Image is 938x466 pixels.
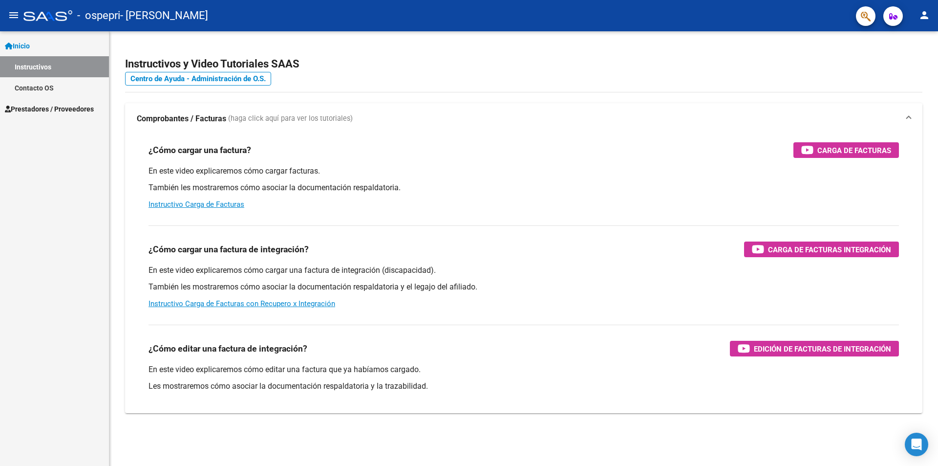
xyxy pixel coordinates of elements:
a: Instructivo Carga de Facturas [149,200,244,209]
a: Centro de Ayuda - Administración de O.S. [125,72,271,86]
p: En este video explicaremos cómo cargar una factura de integración (discapacidad). [149,265,899,276]
p: También les mostraremos cómo asociar la documentación respaldatoria y el legajo del afiliado. [149,282,899,292]
span: Carga de Facturas [817,144,891,156]
div: Comprobantes / Facturas (haga click aquí para ver los tutoriales) [125,134,922,413]
button: Carga de Facturas Integración [744,242,899,257]
p: Les mostraremos cómo asociar la documentación respaldatoria y la trazabilidad. [149,381,899,392]
div: Open Intercom Messenger [905,433,928,456]
button: Edición de Facturas de integración [730,341,899,356]
p: En este video explicaremos cómo editar una factura que ya habíamos cargado. [149,364,899,375]
span: (haga click aquí para ver los tutoriales) [228,113,353,124]
h3: ¿Cómo cargar una factura de integración? [149,243,309,256]
span: Inicio [5,41,30,51]
strong: Comprobantes / Facturas [137,113,226,124]
mat-icon: menu [8,9,20,21]
span: - ospepri [77,5,120,26]
p: También les mostraremos cómo asociar la documentación respaldatoria. [149,182,899,193]
span: Edición de Facturas de integración [754,343,891,355]
p: En este video explicaremos cómo cargar facturas. [149,166,899,177]
h3: ¿Cómo cargar una factura? [149,143,251,157]
span: - [PERSON_NAME] [120,5,208,26]
h2: Instructivos y Video Tutoriales SAAS [125,55,922,73]
a: Instructivo Carga de Facturas con Recupero x Integración [149,299,335,308]
button: Carga de Facturas [793,142,899,158]
span: Carga de Facturas Integración [768,244,891,256]
mat-icon: person [918,9,930,21]
h3: ¿Cómo editar una factura de integración? [149,342,307,355]
mat-expansion-panel-header: Comprobantes / Facturas (haga click aquí para ver los tutoriales) [125,103,922,134]
span: Prestadores / Proveedores [5,104,94,114]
